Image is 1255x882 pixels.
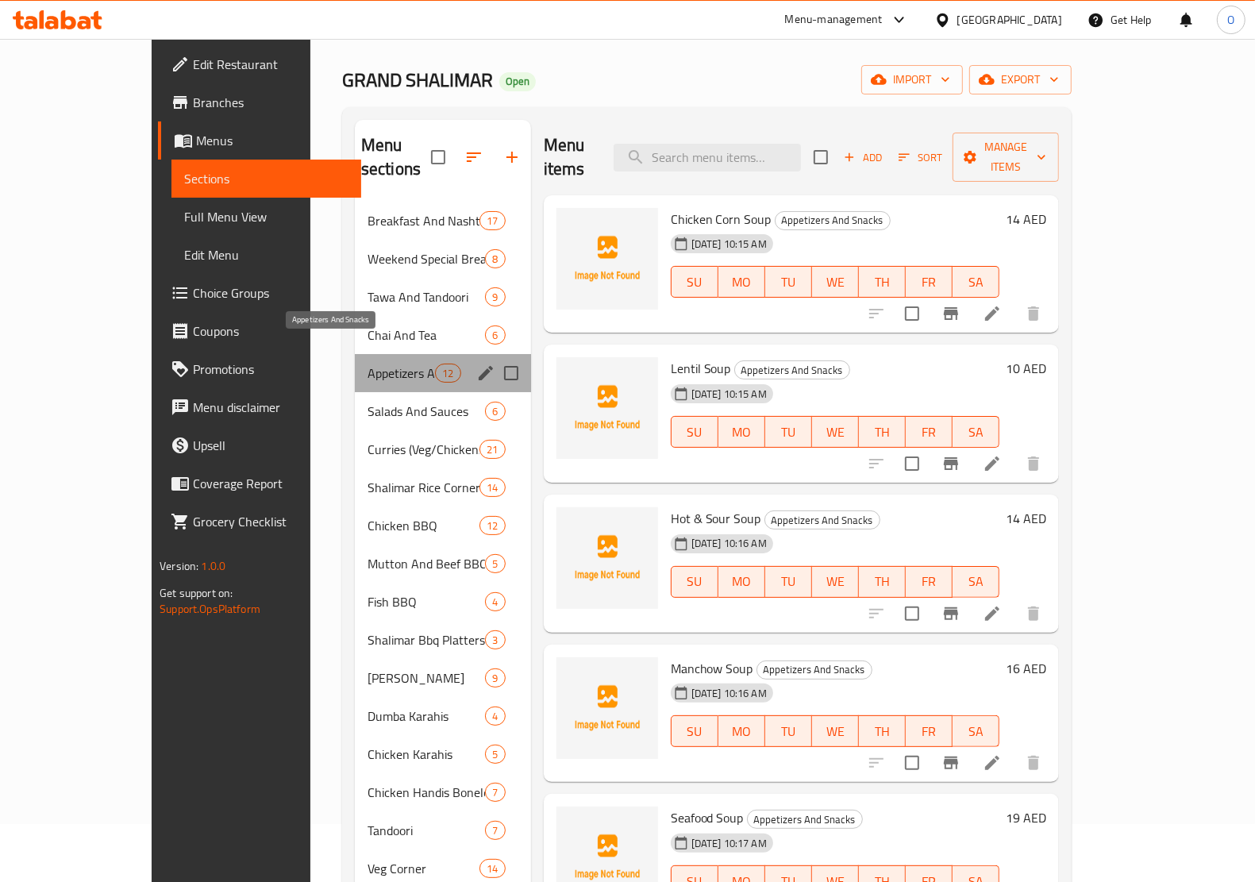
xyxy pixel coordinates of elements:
[912,720,946,743] span: FR
[1014,445,1053,483] button: delete
[368,707,486,726] span: Dumba Karahis
[486,252,504,267] span: 8
[906,566,953,598] button: FR
[355,735,531,773] div: Chicken Karahis5
[485,325,505,345] div: items
[486,747,504,762] span: 5
[725,720,759,743] span: MO
[479,478,505,497] div: items
[355,659,531,697] div: [PERSON_NAME]9
[368,630,486,649] span: Shalimar Bbq Platters
[368,668,486,687] div: Mutton Karahis
[171,236,361,274] a: Edit Menu
[158,274,361,312] a: Choice Groups
[556,208,658,310] img: Chicken Corn Soup
[486,671,504,686] span: 9
[361,133,431,181] h2: Menu sections
[776,211,890,229] span: Appetizers And Snacks
[193,512,348,531] span: Grocery Checklist
[171,160,361,198] a: Sections
[355,240,531,278] div: Weekend Special Breakfast8
[1014,595,1053,633] button: delete
[1014,295,1053,333] button: delete
[818,720,853,743] span: WE
[837,145,888,170] button: Add
[479,211,505,230] div: items
[1006,807,1046,829] h6: 19 AED
[368,859,479,878] span: Veg Corner
[158,45,361,83] a: Edit Restaurant
[193,398,348,417] span: Menu disclaimer
[772,271,806,294] span: TU
[368,516,479,535] span: Chicken BBQ
[493,138,531,176] button: Add section
[671,416,718,448] button: SU
[865,570,899,593] span: TH
[368,668,486,687] span: [PERSON_NAME]
[158,503,361,541] a: Grocery Checklist
[812,266,859,298] button: WE
[486,633,504,648] span: 3
[959,720,993,743] span: SA
[479,440,505,459] div: items
[614,144,801,171] input: search
[368,440,479,459] span: Curries (Veg/Chicken/Mutton)
[812,566,859,598] button: WE
[685,836,773,851] span: [DATE] 10:17 AM
[912,271,946,294] span: FR
[355,545,531,583] div: Mutton And Beef BBQ5
[193,93,348,112] span: Branches
[772,720,806,743] span: TU
[355,430,531,468] div: Curries (Veg/Chicken/Mutton)21
[355,278,531,316] div: Tawa And Tandoori9
[678,570,712,593] span: SU
[480,480,504,495] span: 14
[1227,11,1234,29] span: O
[184,169,348,188] span: Sections
[772,570,806,593] span: TU
[480,442,504,457] span: 21
[895,297,929,330] span: Select to update
[368,592,486,611] div: Fish BBQ
[480,518,504,533] span: 12
[355,697,531,735] div: Dumba Karahis4
[953,566,999,598] button: SA
[158,350,361,388] a: Promotions
[368,783,486,802] span: Chicken Handis Boneless
[193,474,348,493] span: Coverage Report
[486,785,504,800] span: 7
[193,322,348,341] span: Coupons
[556,657,658,759] img: Manchow Soup
[486,595,504,610] span: 4
[756,661,872,680] div: Appetizers And Snacks
[895,145,946,170] button: Sort
[160,583,233,603] span: Get support on:
[485,554,505,573] div: items
[859,416,906,448] button: TH
[765,266,812,298] button: TU
[355,811,531,849] div: Tandoori7
[499,75,536,88] span: Open
[455,138,493,176] span: Sort sections
[368,821,486,840] div: Tandoori
[772,421,806,444] span: TU
[861,65,963,94] button: import
[368,325,486,345] span: Chai And Tea
[957,11,1062,29] div: [GEOGRAPHIC_DATA]
[906,416,953,448] button: FR
[932,445,970,483] button: Branch-specific-item
[859,566,906,598] button: TH
[193,360,348,379] span: Promotions
[804,141,837,174] span: Select section
[158,312,361,350] a: Coupons
[812,416,859,448] button: WE
[1014,744,1053,782] button: delete
[368,745,486,764] div: Chicken Karahis
[671,266,718,298] button: SU
[486,557,504,572] span: 5
[932,295,970,333] button: Branch-specific-item
[184,245,348,264] span: Edit Menu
